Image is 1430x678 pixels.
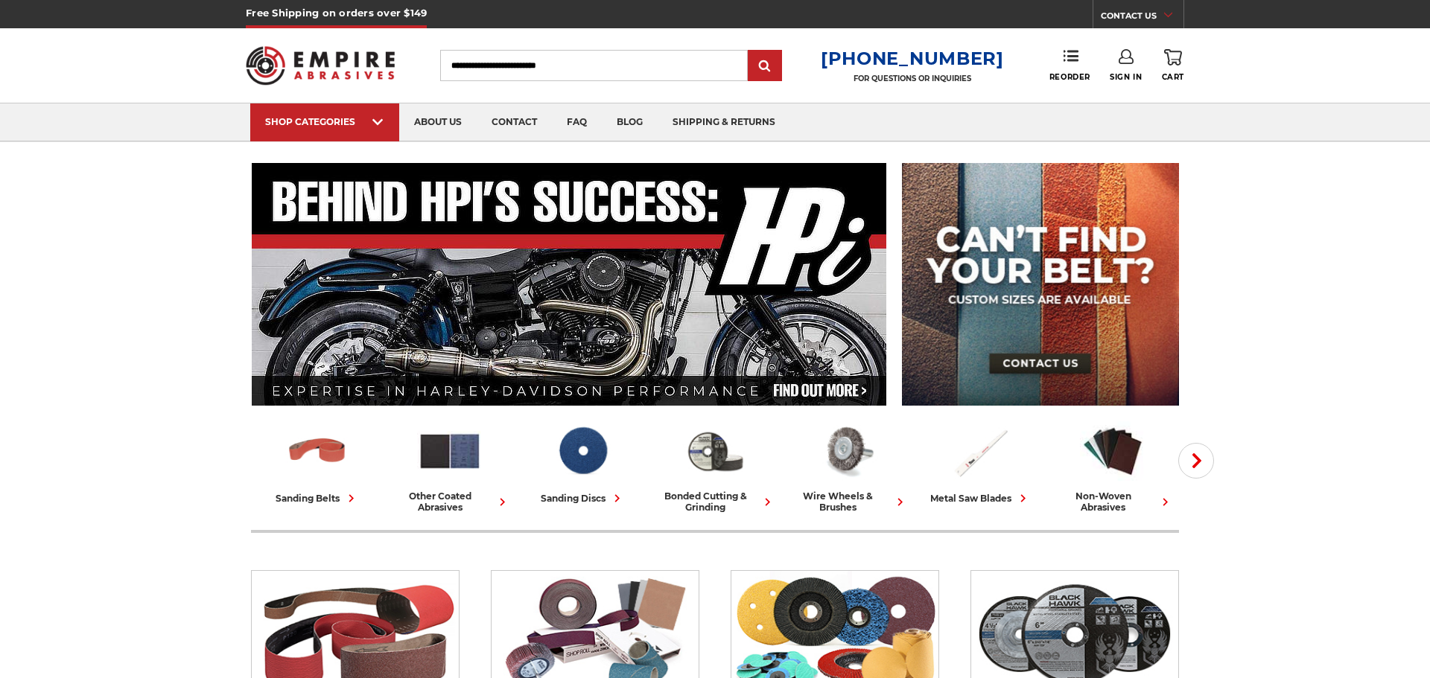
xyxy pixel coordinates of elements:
a: sanding discs [522,419,643,506]
a: Cart [1162,49,1184,82]
div: sanding discs [541,490,625,506]
img: Bonded Cutting & Grinding [682,419,748,483]
input: Submit [750,51,780,81]
div: non-woven abrasives [1052,490,1173,513]
img: Other Coated Abrasives [417,419,483,483]
img: promo banner for custom belts. [902,163,1179,406]
img: Empire Abrasives [246,36,395,95]
span: Reorder [1049,72,1090,82]
a: metal saw blades [920,419,1040,506]
img: Wire Wheels & Brushes [815,419,880,483]
a: contact [477,103,552,141]
img: Banner for an interview featuring Horsepower Inc who makes Harley performance upgrades featured o... [252,163,887,406]
span: Cart [1162,72,1184,82]
p: FOR QUESTIONS OR INQUIRIES [821,74,1004,83]
a: bonded cutting & grinding [655,419,775,513]
img: Non-woven Abrasives [1080,419,1145,483]
img: Sanding Belts [285,419,350,483]
div: SHOP CATEGORIES [265,116,384,127]
span: Sign In [1110,72,1142,82]
img: Sanding Discs [550,419,615,483]
a: blog [602,103,658,141]
a: sanding belts [257,419,378,506]
a: faq [552,103,602,141]
a: wire wheels & brushes [787,419,908,513]
div: other coated abrasives [390,490,510,513]
a: [PHONE_NUMBER] [821,48,1004,69]
a: non-woven abrasives [1052,419,1173,513]
a: CONTACT US [1101,7,1183,28]
div: wire wheels & brushes [787,490,908,513]
a: about us [399,103,477,141]
div: sanding belts [276,490,359,506]
div: metal saw blades [930,490,1031,506]
a: shipping & returns [658,103,790,141]
a: other coated abrasives [390,419,510,513]
button: Next [1178,443,1214,479]
div: bonded cutting & grinding [655,490,775,513]
a: Reorder [1049,49,1090,81]
img: Metal Saw Blades [947,419,1013,483]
